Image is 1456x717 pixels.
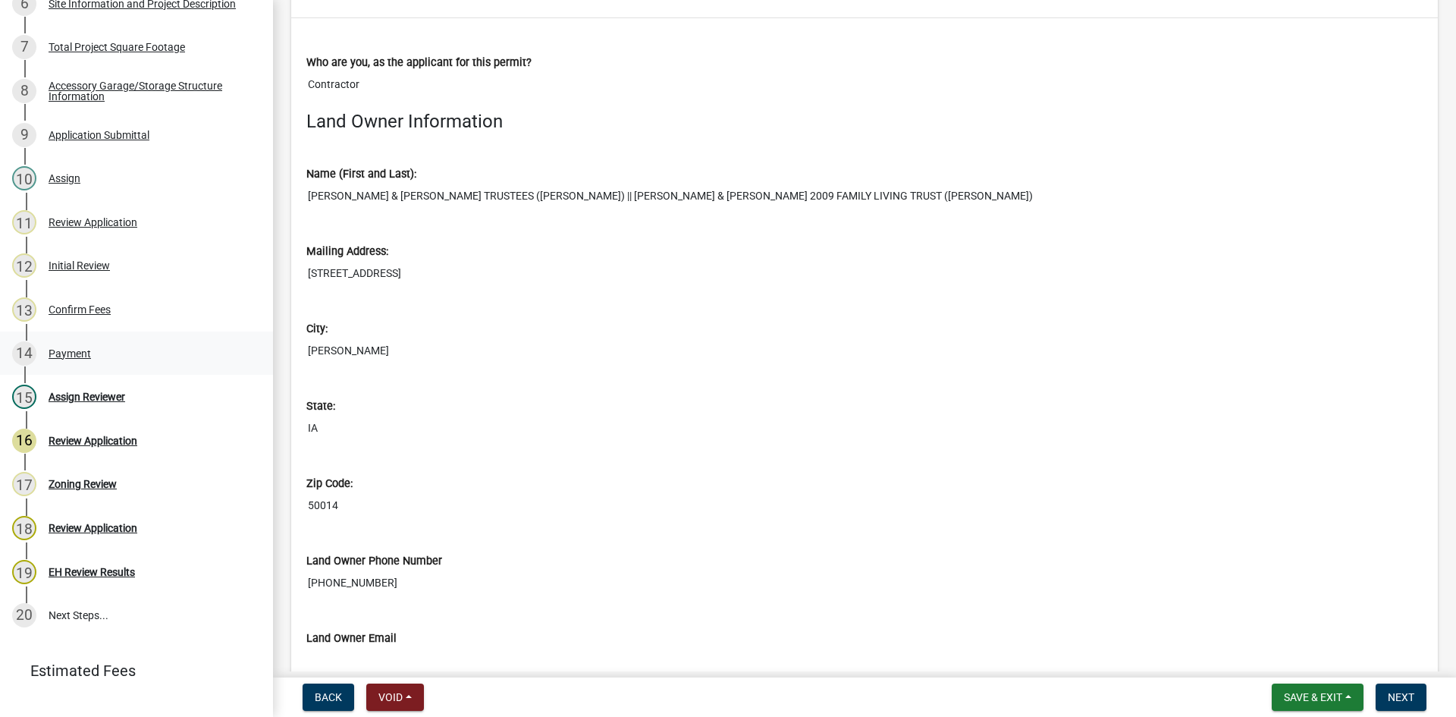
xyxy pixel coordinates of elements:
button: Back [303,684,354,711]
span: Void [378,691,403,703]
div: EH Review Results [49,567,135,577]
div: 13 [12,297,36,322]
div: 20 [12,603,36,627]
div: Review Application [49,217,137,228]
label: State: [306,401,335,412]
span: Next [1388,691,1414,703]
div: 10 [12,166,36,190]
label: Land Owner Email [306,634,397,644]
div: Payment [49,348,91,359]
div: 16 [12,429,36,453]
div: Total Project Square Footage [49,42,185,52]
label: Zip Code: [306,479,353,489]
div: Assign [49,173,80,184]
label: Name (First and Last): [306,169,416,180]
div: Accessory Garage/Storage Structure Information [49,80,249,102]
button: Next [1376,684,1426,711]
button: Save & Exit [1272,684,1363,711]
div: 12 [12,253,36,278]
span: Back [315,691,342,703]
label: Land Owner Phone Number [306,556,442,567]
label: Mailing Address: [306,247,388,257]
div: Review Application [49,523,137,533]
span: Save & Exit [1284,691,1342,703]
div: 18 [12,516,36,540]
a: Estimated Fees [12,656,249,686]
label: Who are you, as the applicant for this permit? [306,58,532,68]
div: 17 [12,472,36,496]
label: City: [306,324,328,335]
div: 8 [12,79,36,103]
div: 14 [12,341,36,366]
div: Initial Review [49,260,110,271]
h4: Land Owner Information [306,111,1423,133]
div: Zoning Review [49,479,117,489]
div: 15 [12,385,36,409]
div: Review Application [49,436,137,446]
div: 9 [12,123,36,147]
button: Void [366,684,424,711]
div: Assign Reviewer [49,392,125,402]
div: 11 [12,210,36,234]
div: 19 [12,560,36,584]
div: 7 [12,35,36,59]
div: Application Submittal [49,130,149,140]
div: Confirm Fees [49,304,111,315]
